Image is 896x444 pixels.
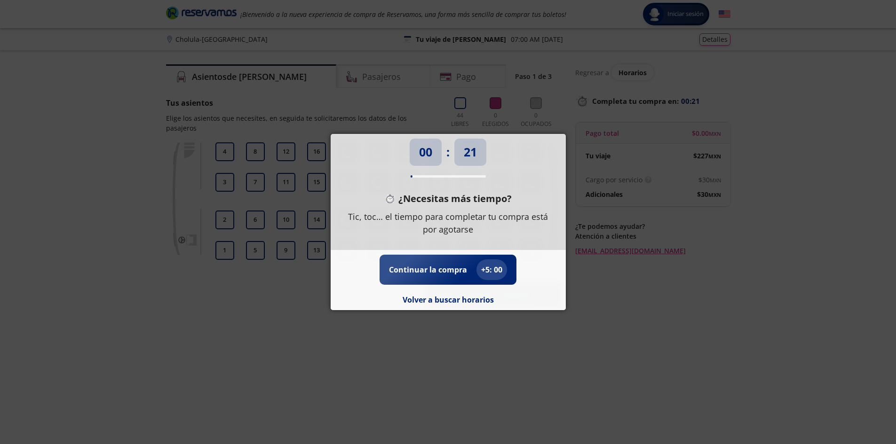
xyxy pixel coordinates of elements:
p: 00 [419,143,432,161]
p: 21 [464,143,477,161]
p: : [446,143,450,161]
button: Continuar la compra+5: 00 [389,259,507,280]
p: + 5 : 00 [481,264,502,275]
button: Volver a buscar horarios [403,294,494,305]
p: Tic, toc… el tiempo para completar tu compra está por agotarse [345,210,552,236]
p: Continuar la compra [389,264,467,275]
p: ¿Necesitas más tiempo? [398,192,512,206]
